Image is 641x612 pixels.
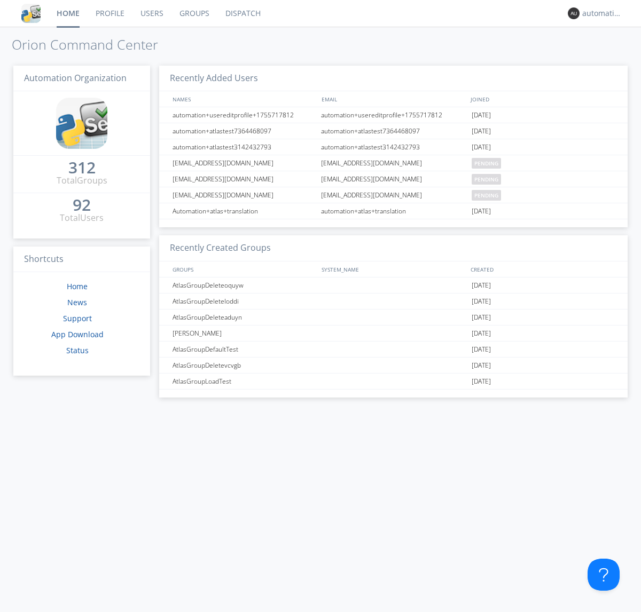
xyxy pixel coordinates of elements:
[468,261,617,277] div: CREATED
[472,357,491,373] span: [DATE]
[472,123,491,139] span: [DATE]
[159,171,628,187] a: [EMAIL_ADDRESS][DOMAIN_NAME][EMAIL_ADDRESS][DOMAIN_NAME]pending
[318,187,469,203] div: [EMAIL_ADDRESS][DOMAIN_NAME]
[472,190,501,201] span: pending
[159,357,628,373] a: AtlasGroupDeletevcvgb[DATE]
[472,107,491,123] span: [DATE]
[159,235,628,261] h3: Recently Created Groups
[170,155,318,171] div: [EMAIL_ADDRESS][DOMAIN_NAME]
[319,261,468,277] div: SYSTEM_NAME
[159,309,628,325] a: AtlasGroupDeleteaduyn[DATE]
[170,277,318,293] div: AtlasGroupDeleteoquyw
[472,158,501,169] span: pending
[159,341,628,357] a: AtlasGroupDefaultTest[DATE]
[159,293,628,309] a: AtlasGroupDeleteloddi[DATE]
[472,325,491,341] span: [DATE]
[318,139,469,155] div: automation+atlastest3142432793
[67,297,87,307] a: News
[66,345,89,355] a: Status
[170,171,318,187] div: [EMAIL_ADDRESS][DOMAIN_NAME]
[170,261,316,277] div: GROUPS
[159,187,628,203] a: [EMAIL_ADDRESS][DOMAIN_NAME][EMAIL_ADDRESS][DOMAIN_NAME]pending
[170,139,318,155] div: automation+atlastest3142432793
[588,559,620,591] iframe: Toggle Customer Support
[67,281,88,291] a: Home
[159,123,628,139] a: automation+atlastest7364468097automation+atlastest7364468097[DATE]
[159,139,628,155] a: automation+atlastest3142432793automation+atlastest3142432793[DATE]
[170,357,318,373] div: AtlasGroupDeletevcvgb
[159,203,628,219] a: Automation+atlas+translationautomation+atlas+translation[DATE]
[63,313,92,323] a: Support
[472,309,491,325] span: [DATE]
[170,373,318,389] div: AtlasGroupLoadTest
[159,66,628,92] h3: Recently Added Users
[318,123,469,139] div: automation+atlastest7364468097
[582,8,622,19] div: automation+atlas0018
[73,200,91,212] a: 92
[318,155,469,171] div: [EMAIL_ADDRESS][DOMAIN_NAME]
[318,203,469,219] div: automation+atlas+translation
[159,155,628,171] a: [EMAIL_ADDRESS][DOMAIN_NAME][EMAIL_ADDRESS][DOMAIN_NAME]pending
[73,200,91,210] div: 92
[170,187,318,203] div: [EMAIL_ADDRESS][DOMAIN_NAME]
[170,309,318,325] div: AtlasGroupDeleteaduyn
[170,107,318,123] div: automation+usereditprofile+1755717812
[319,91,468,107] div: EMAIL
[170,293,318,309] div: AtlasGroupDeleteloddi
[170,123,318,139] div: automation+atlastest7364468097
[68,162,96,174] a: 312
[57,174,107,187] div: Total Groups
[472,293,491,309] span: [DATE]
[318,171,469,187] div: [EMAIL_ADDRESS][DOMAIN_NAME]
[568,7,580,19] img: 373638.png
[318,107,469,123] div: automation+usereditprofile+1755717812
[170,325,318,341] div: [PERSON_NAME]
[472,277,491,293] span: [DATE]
[472,373,491,390] span: [DATE]
[159,325,628,341] a: [PERSON_NAME][DATE]
[468,91,617,107] div: JOINED
[159,107,628,123] a: automation+usereditprofile+1755717812automation+usereditprofile+1755717812[DATE]
[68,162,96,173] div: 312
[60,212,104,224] div: Total Users
[24,72,127,84] span: Automation Organization
[51,329,104,339] a: App Download
[472,203,491,219] span: [DATE]
[159,373,628,390] a: AtlasGroupLoadTest[DATE]
[13,247,150,273] h3: Shortcuts
[472,174,501,185] span: pending
[472,139,491,155] span: [DATE]
[21,4,41,23] img: cddb5a64eb264b2086981ab96f4c1ba7
[159,277,628,293] a: AtlasGroupDeleteoquyw[DATE]
[170,341,318,357] div: AtlasGroupDefaultTest
[472,341,491,357] span: [DATE]
[56,98,107,149] img: cddb5a64eb264b2086981ab96f4c1ba7
[170,91,316,107] div: NAMES
[170,203,318,219] div: Automation+atlas+translation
